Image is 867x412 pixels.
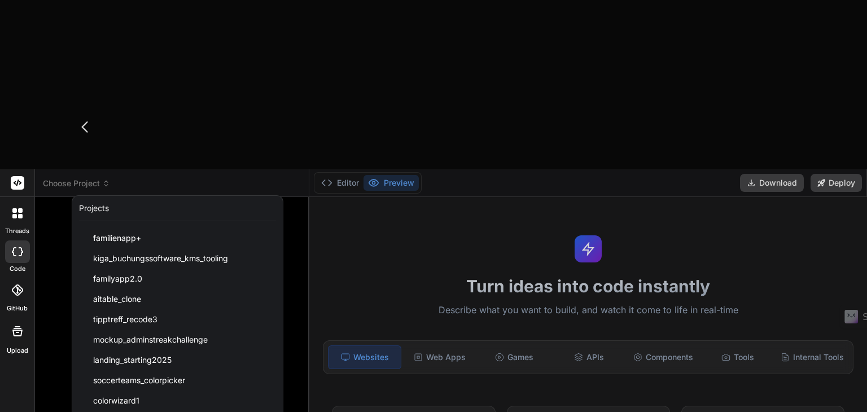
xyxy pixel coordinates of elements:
label: threads [5,226,29,236]
label: Upload [7,346,28,356]
span: soccerteams_colorpicker [93,375,185,386]
span: colorwizard1 [93,395,139,406]
span: familyapp2.0 [93,273,142,284]
div: Projects [79,203,109,214]
span: mockup_adminstreakchallenge [93,334,208,345]
label: GitHub [7,304,28,313]
span: kiga_buchungssoftware_kms_tooling [93,253,228,264]
span: familienapp+ [93,233,141,244]
label: code [10,264,25,274]
span: aitable_clone [93,293,141,305]
span: tipptreff_recode3 [93,314,157,325]
span: landing_starting2025 [93,354,172,366]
